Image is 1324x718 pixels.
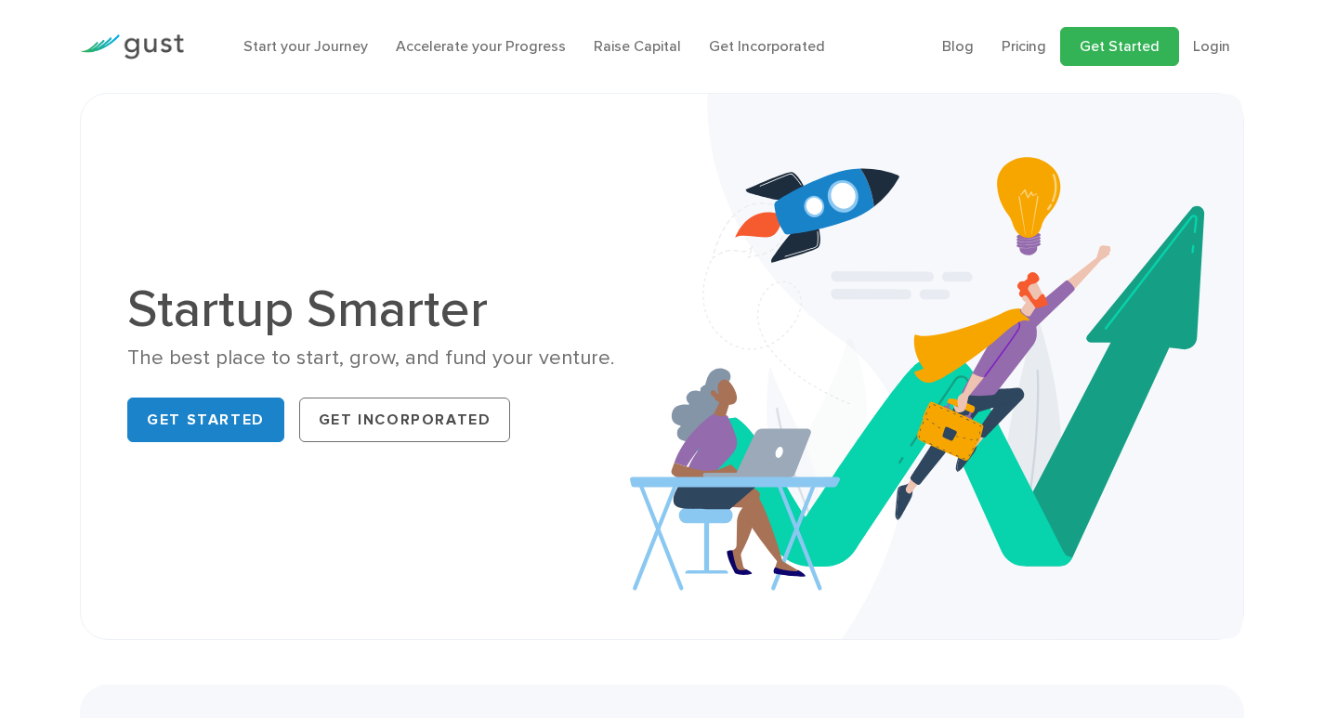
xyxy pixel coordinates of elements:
[396,37,566,55] a: Accelerate your Progress
[127,345,648,372] div: The best place to start, grow, and fund your venture.
[594,37,681,55] a: Raise Capital
[127,398,284,442] a: Get Started
[299,398,511,442] a: Get Incorporated
[630,94,1243,639] img: Startup Smarter Hero
[942,37,974,55] a: Blog
[80,34,184,59] img: Gust Logo
[1060,27,1179,66] a: Get Started
[243,37,368,55] a: Start your Journey
[127,283,648,335] h1: Startup Smarter
[1002,37,1046,55] a: Pricing
[1193,37,1230,55] a: Login
[709,37,825,55] a: Get Incorporated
